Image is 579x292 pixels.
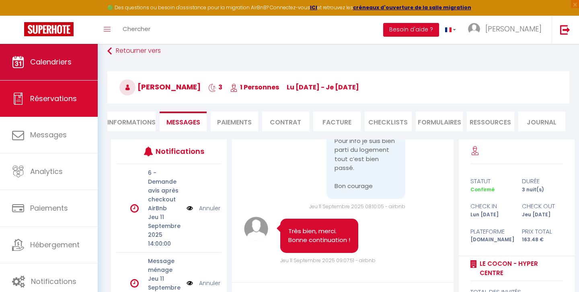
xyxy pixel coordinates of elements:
[107,44,569,58] a: Retourner vers
[30,166,63,176] span: Analytics
[262,112,309,131] li: Contrat
[517,186,568,194] div: 3 nuit(s)
[545,256,573,286] iframe: Chat
[287,83,359,92] span: lu [DATE] - je [DATE]
[477,259,563,278] a: Le cocon - hyper centre
[465,227,517,236] div: Plateforme
[24,22,74,36] img: Super Booking
[199,279,220,288] a: Annuler
[465,176,517,186] div: statut
[199,204,220,213] a: Annuler
[30,57,72,67] span: Calendriers
[208,83,222,92] span: 3
[310,4,317,11] a: ICI
[166,118,200,127] span: Messages
[365,112,412,131] li: CHECKLISTS
[467,112,514,131] li: Ressources
[148,168,181,213] p: 6 - Demande avis après checkout AirBnb
[517,227,568,236] div: Prix total
[465,201,517,211] div: check in
[187,204,193,213] img: NO IMAGE
[187,279,193,288] img: NO IMAGE
[517,211,568,219] div: Jeu [DATE]
[123,25,150,33] span: Chercher
[211,112,258,131] li: Paiements
[30,130,67,140] span: Messages
[309,203,405,210] span: Jeu 11 Septembre 2025 08:10:05 - airbnb
[416,112,463,131] li: FORMULAIRES
[470,186,495,193] span: Confirmé
[462,16,552,44] a: ... [PERSON_NAME]
[148,213,181,248] p: Jeu 11 Septembre 2025 14:00:00
[288,227,350,245] pre: Très bien, merci. Bonne continuation !
[230,83,279,92] span: 1 Personnes
[117,16,156,44] a: Chercher
[485,24,542,34] span: [PERSON_NAME]
[518,112,565,131] li: Journal
[30,240,80,250] span: Hébergement
[353,4,471,11] a: créneaux d'ouverture de la salle migration
[313,112,360,131] li: Facture
[465,236,517,244] div: [DOMAIN_NAME]
[6,3,31,27] button: Ouvrir le widget de chat LiveChat
[335,118,397,191] pre: Bonjour, Pour info je suis bien parti du logement tout c’est bien passé. Bon courage
[30,203,68,213] span: Paiements
[517,176,568,186] div: durée
[517,201,568,211] div: check out
[517,236,568,244] div: 163.48 €
[244,217,268,241] img: avatar.png
[280,257,376,264] span: Jeu 11 Septembre 2025 09:07:51 - airbnb
[156,142,199,160] h3: Notifications
[560,25,570,35] img: logout
[148,257,181,274] p: Message ménage
[107,112,156,131] li: Informations
[383,23,439,37] button: Besoin d'aide ?
[465,211,517,219] div: Lun [DATE]
[30,93,77,104] span: Réservations
[31,276,76,286] span: Notifications
[468,23,480,35] img: ...
[119,82,201,92] span: [PERSON_NAME]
